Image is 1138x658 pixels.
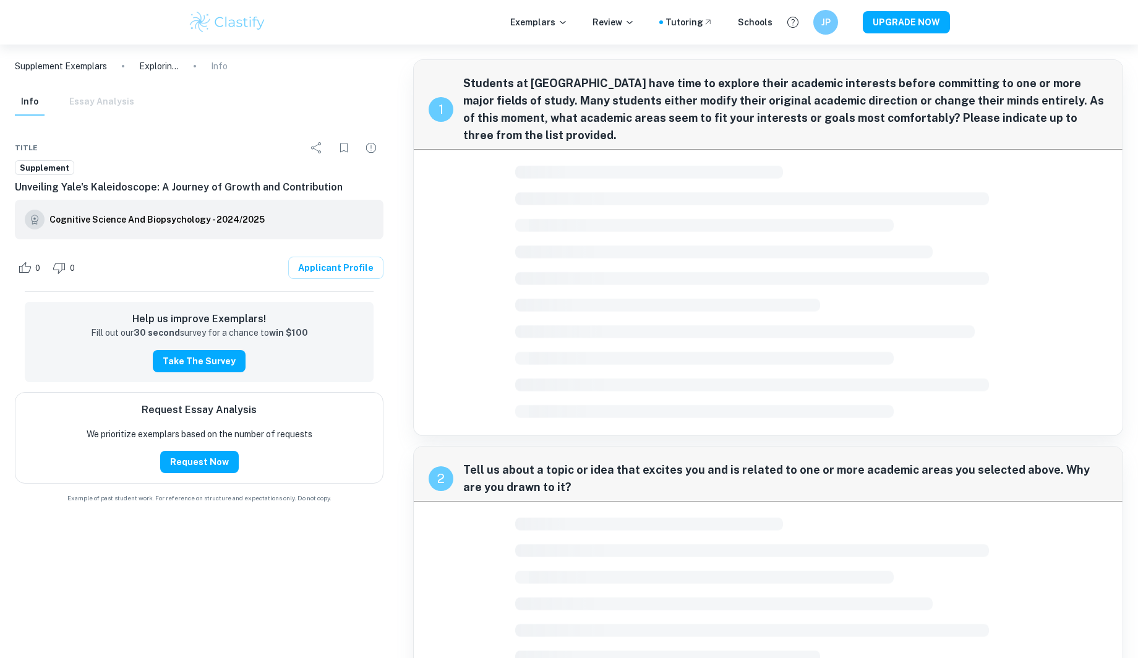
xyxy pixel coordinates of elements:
a: Cognitive Science And Biopsychology - 2024/2025 [49,210,265,229]
div: Report issue [359,135,383,160]
div: Dislike [49,258,82,278]
a: Schools [738,15,772,29]
span: 0 [28,262,47,275]
button: JP [813,10,838,35]
h6: JP [819,15,833,29]
a: Tutoring [665,15,713,29]
span: Tell us about a topic or idea that excites you and is related to one or more academic areas you s... [463,461,1108,496]
p: Info [211,59,228,73]
h6: Cognitive Science And Biopsychology - 2024/2025 [49,213,265,226]
button: Request Now [160,451,239,473]
h6: Help us improve Exemplars! [35,312,364,327]
strong: win $100 [269,328,308,338]
span: Example of past student work. For reference on structure and expectations only. Do not copy. [15,493,383,503]
button: UPGRADE NOW [863,11,950,33]
a: Supplement [15,160,74,176]
p: Exemplars [510,15,568,29]
div: Like [15,258,47,278]
img: Clastify logo [188,10,267,35]
h6: Unveiling Yale's Kaleidoscope: A Journey of Growth and Contribution [15,180,383,195]
span: Title [15,142,38,153]
button: Help and Feedback [782,12,803,33]
p: Exploring Academic Interests: Cognitive Science, History of Science, Medicine and Public Health, ... [139,59,179,73]
p: Fill out our survey for a chance to [91,327,308,340]
button: Info [15,88,45,116]
h6: Request Essay Analysis [142,403,257,417]
button: Take the Survey [153,350,246,372]
div: Bookmark [332,135,356,160]
span: Supplement [15,162,74,174]
a: Applicant Profile [288,257,383,279]
div: recipe [429,97,453,122]
strong: 30 second [134,328,180,338]
p: We prioritize exemplars based on the number of requests [87,427,312,441]
a: Supplement Exemplars [15,59,107,73]
span: Students at [GEOGRAPHIC_DATA] have time to explore their academic interests before committing to ... [463,75,1108,144]
span: 0 [63,262,82,275]
div: recipe [429,466,453,491]
div: Share [304,135,329,160]
p: Review [593,15,635,29]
